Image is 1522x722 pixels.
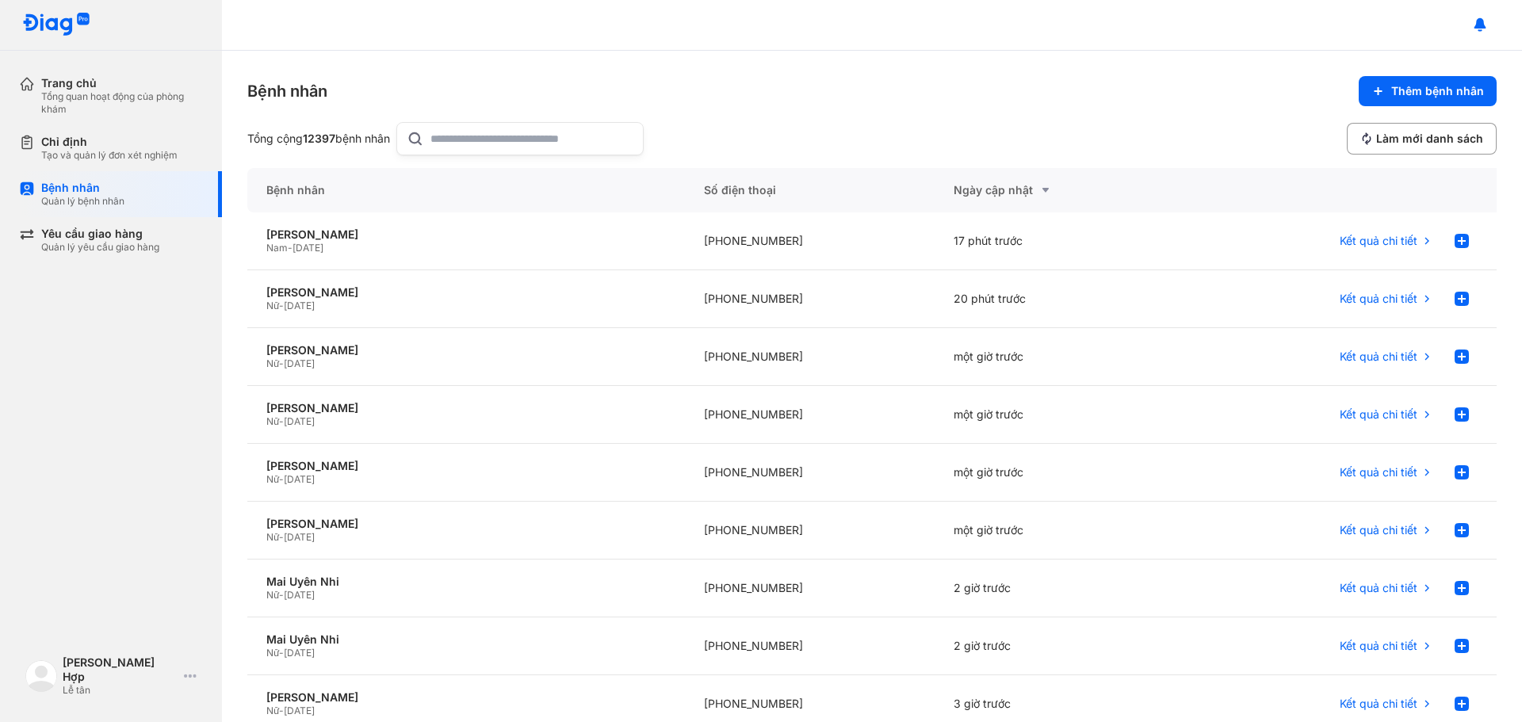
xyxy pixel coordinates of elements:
[1347,123,1497,155] button: Làm mới danh sách
[685,444,935,502] div: [PHONE_NUMBER]
[41,227,159,241] div: Yêu cầu giao hàng
[935,502,1184,560] div: một giờ trước
[685,560,935,617] div: [PHONE_NUMBER]
[284,357,315,369] span: [DATE]
[266,647,279,659] span: Nữ
[266,401,666,415] div: [PERSON_NAME]
[685,168,935,212] div: Số điện thoại
[1391,84,1484,98] span: Thêm bệnh nhân
[1340,581,1417,595] span: Kết quả chi tiết
[288,242,293,254] span: -
[284,705,315,716] span: [DATE]
[63,684,178,697] div: Lễ tân
[1340,292,1417,306] span: Kết quả chi tiết
[685,502,935,560] div: [PHONE_NUMBER]
[279,589,284,601] span: -
[284,589,315,601] span: [DATE]
[279,415,284,427] span: -
[41,76,203,90] div: Trang chủ
[279,647,284,659] span: -
[1340,639,1417,653] span: Kết quả chi tiết
[266,705,279,716] span: Nữ
[266,242,288,254] span: Nam
[284,647,315,659] span: [DATE]
[41,90,203,116] div: Tổng quan hoạt động của phòng khám
[293,242,323,254] span: [DATE]
[1340,350,1417,364] span: Kết quả chi tiết
[266,632,666,647] div: Mai Uyên Nhi
[1376,132,1483,146] span: Làm mới danh sách
[266,285,666,300] div: [PERSON_NAME]
[685,617,935,675] div: [PHONE_NUMBER]
[685,328,935,386] div: [PHONE_NUMBER]
[284,473,315,485] span: [DATE]
[279,705,284,716] span: -
[935,270,1184,328] div: 20 phút trước
[1340,465,1417,479] span: Kết quả chi tiết
[935,617,1184,675] div: 2 giờ trước
[247,80,327,102] div: Bệnh nhân
[266,690,666,705] div: [PERSON_NAME]
[41,195,124,208] div: Quản lý bệnh nhân
[279,473,284,485] span: -
[247,168,685,212] div: Bệnh nhân
[1340,697,1417,711] span: Kết quả chi tiết
[685,212,935,270] div: [PHONE_NUMBER]
[935,444,1184,502] div: một giờ trước
[279,357,284,369] span: -
[266,300,279,311] span: Nữ
[41,241,159,254] div: Quản lý yêu cầu giao hàng
[266,459,666,473] div: [PERSON_NAME]
[266,343,666,357] div: [PERSON_NAME]
[266,589,279,601] span: Nữ
[1340,407,1417,422] span: Kết quả chi tiết
[284,531,315,543] span: [DATE]
[41,149,178,162] div: Tạo và quản lý đơn xét nghiệm
[266,575,666,589] div: Mai Uyên Nhi
[685,270,935,328] div: [PHONE_NUMBER]
[284,300,315,311] span: [DATE]
[41,135,178,149] div: Chỉ định
[1359,76,1497,106] button: Thêm bệnh nhân
[935,386,1184,444] div: một giờ trước
[25,660,57,692] img: logo
[279,300,284,311] span: -
[303,132,335,145] span: 12397
[266,531,279,543] span: Nữ
[41,181,124,195] div: Bệnh nhân
[247,132,390,146] div: Tổng cộng bệnh nhân
[935,560,1184,617] div: 2 giờ trước
[935,328,1184,386] div: một giờ trước
[266,357,279,369] span: Nữ
[1340,523,1417,537] span: Kết quả chi tiết
[63,655,178,684] div: [PERSON_NAME] Hợp
[279,531,284,543] span: -
[685,386,935,444] div: [PHONE_NUMBER]
[266,517,666,531] div: [PERSON_NAME]
[266,227,666,242] div: [PERSON_NAME]
[284,415,315,427] span: [DATE]
[266,473,279,485] span: Nữ
[1340,234,1417,248] span: Kết quả chi tiết
[266,415,279,427] span: Nữ
[935,212,1184,270] div: 17 phút trước
[22,13,90,37] img: logo
[954,181,1165,200] div: Ngày cập nhật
